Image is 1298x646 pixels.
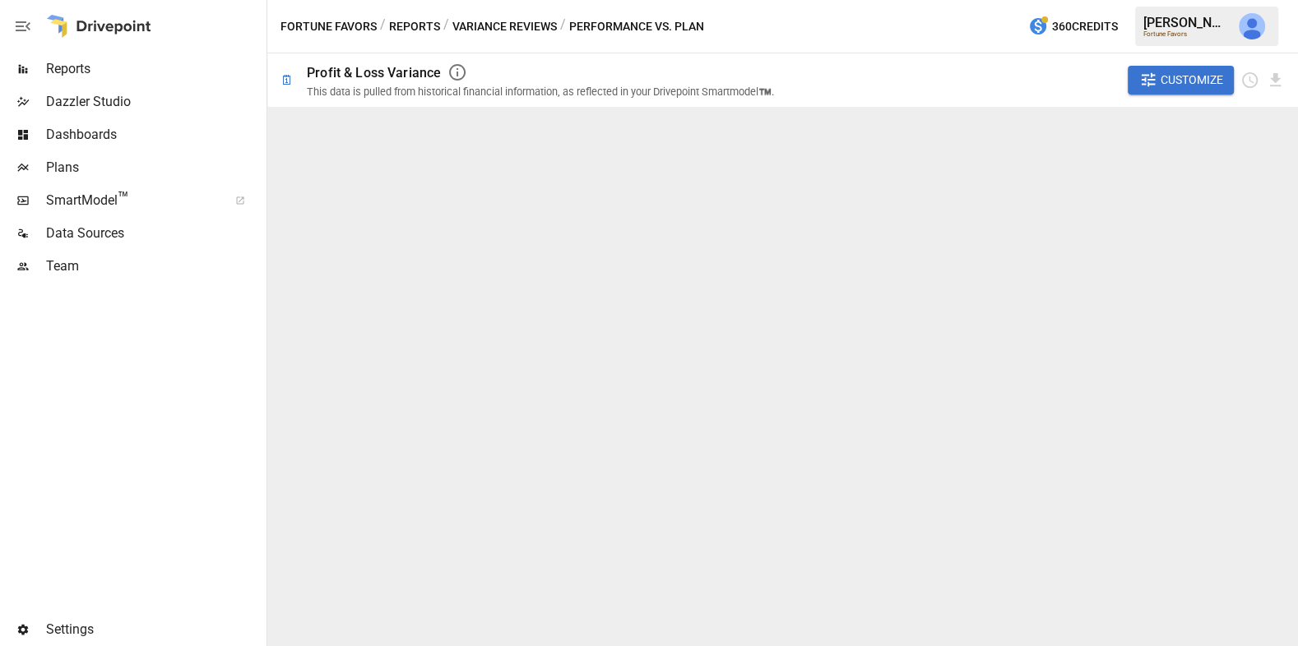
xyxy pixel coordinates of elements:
[1160,70,1222,90] span: Customize
[1128,66,1235,95] button: Customize
[46,92,263,112] span: Dazzler Studio
[380,16,386,37] div: /
[1022,12,1124,42] button: 360Credits
[1229,3,1275,49] button: Julie Wilton
[46,158,263,178] span: Plans
[118,188,129,209] span: ™
[46,125,263,145] span: Dashboards
[1240,71,1259,90] button: Schedule report
[280,16,377,37] button: Fortune Favors
[1052,16,1118,37] span: 360 Credits
[307,65,441,81] div: Profit & Loss Variance
[280,72,294,88] div: 🗓
[46,191,217,210] span: SmartModel
[1266,71,1285,90] button: Download report
[1143,15,1229,30] div: [PERSON_NAME]
[46,620,263,639] span: Settings
[443,16,449,37] div: /
[46,256,263,276] span: Team
[46,59,263,79] span: Reports
[452,16,557,37] button: Variance Reviews
[46,224,263,243] span: Data Sources
[389,16,440,37] button: Reports
[1239,13,1265,39] img: Julie Wilton
[1143,30,1229,38] div: Fortune Favors
[307,85,774,98] div: This data is pulled from historical financial information, as reflected in your Drivepoint Smartm...
[560,16,566,37] div: /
